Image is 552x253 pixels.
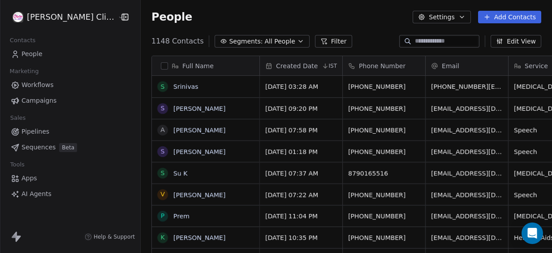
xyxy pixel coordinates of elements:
span: Email [442,61,459,70]
span: Workflows [22,80,54,90]
span: [EMAIL_ADDRESS][DOMAIN_NAME] [431,147,503,156]
div: Full Name [152,56,259,75]
div: Phone Number [343,56,425,75]
a: Su K [173,170,187,177]
a: [PERSON_NAME] [173,105,225,112]
div: S [161,104,165,113]
span: Beta [59,143,77,152]
span: [PHONE_NUMBER] [348,190,420,199]
span: People [22,49,43,59]
span: [DATE] 01:18 PM [265,147,337,156]
span: AI Agents [22,189,52,199]
span: [DATE] 10:35 PM [265,233,337,242]
a: Prem [173,213,190,220]
button: Filter [315,35,352,48]
span: Tools [6,158,28,171]
img: RASYA-Clinic%20Circle%20icon%20Transparent.png [13,12,23,22]
div: S [161,147,165,156]
div: A [160,125,165,135]
span: [PHONE_NUMBER] [348,212,420,221]
span: Phone Number [359,61,405,70]
a: [PERSON_NAME] [173,234,225,241]
span: [PHONE_NUMBER] [348,233,420,242]
span: Segments: [229,37,263,46]
span: All People [265,37,295,46]
a: Workflows [7,78,133,92]
span: [EMAIL_ADDRESS][DOMAIN_NAME] [431,126,503,135]
span: [DATE] 07:37 AM [265,169,337,178]
a: Campaigns [7,93,133,108]
span: [PHONE_NUMBER] [348,82,420,91]
button: Add Contacts [478,11,541,23]
span: Service [525,61,548,70]
span: [EMAIL_ADDRESS][DOMAIN_NAME] [431,190,503,199]
a: Pipelines [7,124,133,139]
a: AI Agents [7,187,133,201]
a: SequencesBeta [7,140,133,155]
span: Campaigns [22,96,56,105]
div: S [161,168,165,178]
span: [EMAIL_ADDRESS][DOMAIN_NAME] [431,104,503,113]
span: Help & Support [94,233,135,240]
a: [PERSON_NAME] [173,191,225,198]
div: Open Intercom Messenger [522,222,543,244]
button: Edit View [491,35,541,48]
span: IST [329,62,337,70]
span: People [151,10,192,24]
span: [PHONE_NUMBER] [348,104,420,113]
span: Full Name [182,61,214,70]
span: Marketing [6,65,43,78]
a: Apps [7,171,133,186]
div: P [161,211,164,221]
span: Sequences [22,143,56,152]
span: [EMAIL_ADDRESS][DOMAIN_NAME] [431,212,503,221]
span: [DATE] 03:28 AM [265,82,337,91]
div: S [161,82,165,92]
a: [PERSON_NAME] [173,126,225,134]
button: Settings [413,11,470,23]
span: Sales [6,111,30,125]
span: Contacts [6,34,39,47]
span: [EMAIL_ADDRESS][DOMAIN_NAME] [431,169,503,178]
a: Srinivas [173,83,198,90]
span: [EMAIL_ADDRESS][DOMAIN_NAME] [431,233,503,242]
span: Apps [22,174,37,183]
span: [PHONE_NUMBER] [348,147,420,156]
span: [DATE] 07:22 AM [265,190,337,199]
div: V [160,190,165,199]
span: Pipelines [22,127,49,136]
span: [DATE] 11:04 PM [265,212,337,221]
div: Email [426,56,508,75]
span: [PHONE_NUMBER] [348,126,420,135]
div: Created DateIST [260,56,342,75]
span: Created Date [276,61,318,70]
span: [PHONE_NUMBER][EMAIL_ADDRESS][DOMAIN_NAME] [431,82,503,91]
span: 1148 Contacts [151,36,203,47]
span: [DATE] 09:20 PM [265,104,337,113]
button: [PERSON_NAME] Clinic External [11,9,111,25]
a: Help & Support [85,233,135,240]
span: [PERSON_NAME] Clinic External [27,11,116,23]
a: People [7,47,133,61]
span: [DATE] 07:58 PM [265,126,337,135]
a: [PERSON_NAME] [173,148,225,155]
div: K [161,233,165,242]
span: 8790165516 [348,169,420,178]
